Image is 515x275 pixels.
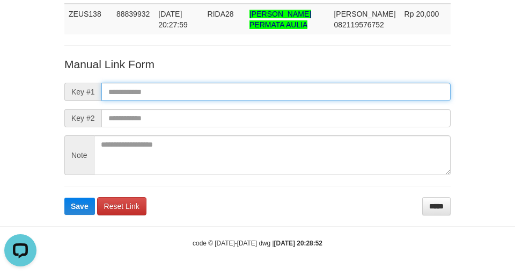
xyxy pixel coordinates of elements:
span: Key #2 [64,109,101,127]
td: ZEUS138 [64,4,112,34]
span: Nama rekening >18 huruf, harap diedit [249,10,311,29]
a: Reset Link [97,197,146,215]
span: Note [64,135,94,175]
button: Save [64,198,95,215]
span: Key #1 [64,83,101,101]
small: code © [DATE]-[DATE] dwg | [193,240,322,247]
p: Manual Link Form [64,56,451,72]
td: 88839932 [112,4,154,34]
span: RIDA28 [208,10,234,18]
strong: [DATE] 20:28:52 [274,240,322,247]
span: Copy 082119576752 to clipboard [334,20,384,29]
span: Save [71,202,89,211]
span: [PERSON_NAME] [334,10,395,18]
button: Open LiveChat chat widget [4,4,36,37]
span: [DATE] 20:27:59 [158,10,188,29]
span: Reset Link [104,202,139,211]
span: Rp 20,000 [404,10,439,18]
